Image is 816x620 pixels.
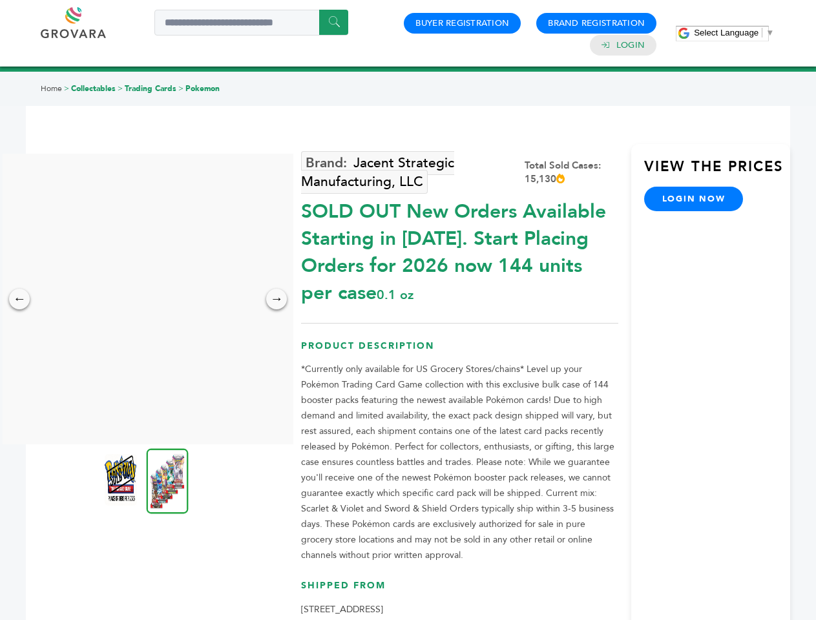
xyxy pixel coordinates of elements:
span: 0.1 oz [377,286,413,304]
span: Select Language [694,28,758,37]
h3: Shipped From [301,579,618,602]
span: > [118,83,123,94]
input: Search a product or brand... [154,10,348,36]
span: > [64,83,69,94]
a: Buyer Registration [415,17,509,29]
span: ▼ [766,28,774,37]
div: Total Sold Cases: 15,130 [525,159,618,186]
div: ← [9,289,30,309]
div: → [266,289,287,309]
p: *Currently only available for US Grocery Stores/chains* Level up your Pokémon Trading Card Game c... [301,362,618,563]
div: SOLD OUT New Orders Available Starting in [DATE]. Start Placing Orders for 2026 now 144 units per... [301,192,618,307]
h3: Product Description [301,340,618,362]
a: login now [644,187,744,211]
a: Collectables [71,83,116,94]
img: *SOLD OUT* New Orders Available Starting in 2026. Start Placing Orders for 2026 now! 144 units pe... [105,454,137,506]
a: Login [616,39,645,51]
a: Home [41,83,62,94]
a: Brand Registration [548,17,645,29]
h3: View the Prices [644,157,790,187]
span: ​ [762,28,762,37]
a: Select Language​ [694,28,774,37]
a: Pokemon [185,83,220,94]
a: Trading Cards [125,83,176,94]
a: Jacent Strategic Manufacturing, LLC [301,151,454,194]
img: *SOLD OUT* New Orders Available Starting in 2026. Start Placing Orders for 2026 now! 144 units pe... [147,448,189,513]
span: > [178,83,183,94]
